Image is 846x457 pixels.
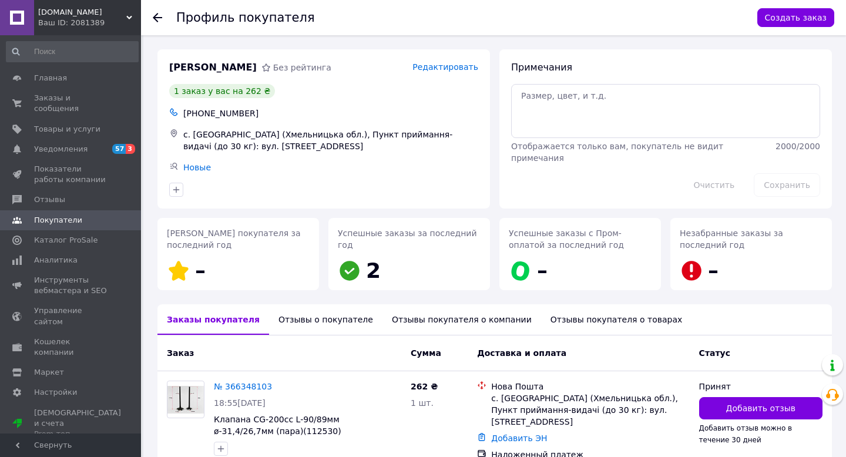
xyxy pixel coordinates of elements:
[34,387,77,398] span: Настройки
[541,304,692,335] div: Отзывы покупателя о товарах
[708,258,719,283] span: –
[699,397,822,419] button: Добавить отзыв
[181,105,481,122] div: [PHONE_NUMBER]
[38,18,141,28] div: Ваш ID: 2081389
[34,194,65,205] span: Отзывы
[699,381,822,392] div: Принят
[34,337,109,358] span: Кошелек компании
[411,382,438,391] span: 262 ₴
[491,392,689,428] div: с. [GEOGRAPHIC_DATA] (Хмельницька обл.), Пункт приймання-видачі (до 30 кг): вул. [STREET_ADDRESS]
[34,255,78,266] span: Аналитика
[509,228,624,250] span: Успешные заказы с Пром-оплатой за последний год
[34,235,98,246] span: Каталог ProSale
[34,164,109,185] span: Показатели работы компании
[38,7,126,18] span: SPORT-SALE.COM.UA
[34,93,109,114] span: Заказы и сообщения
[169,61,257,75] span: [PERSON_NAME]
[411,398,434,408] span: 1 шт.
[167,228,301,250] span: [PERSON_NAME] покупателя за последний год
[699,424,793,444] span: Добавить отзыв можно в течение 30 дней
[34,408,121,440] span: [DEMOGRAPHIC_DATA] и счета
[167,386,204,414] img: Фото товару
[214,382,272,391] a: № 366348103
[34,215,82,226] span: Покупатели
[273,63,331,72] span: Без рейтинга
[112,144,126,154] span: 57
[491,434,547,443] a: Добавить ЭН
[477,348,566,358] span: Доставка и оплата
[167,381,204,418] a: Фото товару
[757,8,834,27] button: Создать заказ
[34,73,67,83] span: Главная
[181,126,481,154] div: с. [GEOGRAPHIC_DATA] (Хмельницька обл.), Пункт приймання-видачі (до 30 кг): вул. [STREET_ADDRESS]
[34,275,109,296] span: Инструменты вебмастера и SEO
[34,144,88,154] span: Уведомления
[34,367,64,378] span: Маркет
[699,348,730,358] span: Статус
[511,142,723,163] span: Отображается только вам, покупатель не видит примечания
[537,258,548,283] span: –
[157,304,269,335] div: Заказы покупателя
[338,228,477,250] span: Успешные заказы за последний год
[511,62,572,73] span: Примечания
[169,84,275,98] div: 1 заказ у вас на 262 ₴
[34,305,109,327] span: Управление сайтом
[6,41,139,62] input: Поиск
[34,124,100,135] span: Товары и услуги
[680,228,783,250] span: Незабранные заказы за последний год
[214,398,266,408] span: 18:55[DATE]
[269,304,382,335] div: Отзывы о покупателе
[214,415,341,436] a: Клапана CG-200cc L-90/89мм ø-31,4/26,7мм (пара)(112530)
[726,402,795,414] span: Добавить отзыв
[366,258,381,283] span: 2
[775,142,820,151] span: 2000 / 2000
[167,348,194,358] span: Заказ
[491,381,689,392] div: Нова Пошта
[382,304,541,335] div: Отзывы покупателя о компании
[34,429,121,439] div: Prom топ
[153,12,162,23] div: Вернуться назад
[411,348,441,358] span: Сумма
[412,62,478,72] span: Редактировать
[176,11,315,25] h1: Профиль покупателя
[126,144,135,154] span: 3
[195,258,206,283] span: –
